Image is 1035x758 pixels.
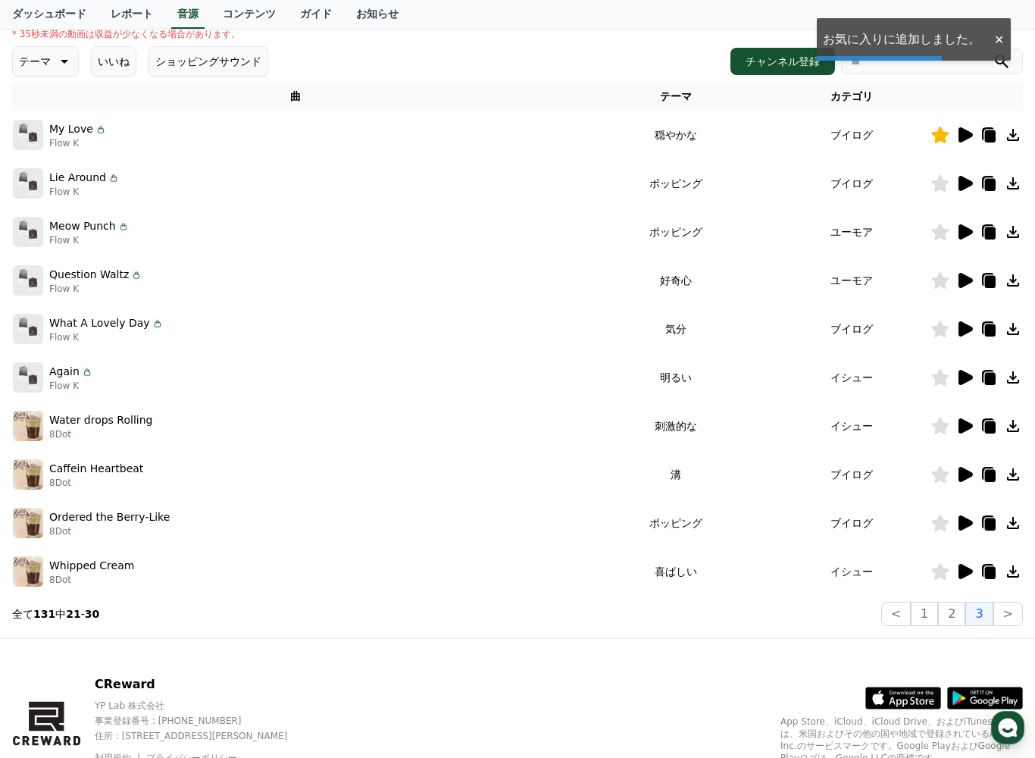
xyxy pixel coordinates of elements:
[49,315,150,331] p: What A Lovely Day
[579,353,774,402] td: 明るい
[49,283,142,295] p: Flow K
[49,380,93,392] p: Flow K
[13,411,43,441] img: music
[689,716,1030,753] a: Settings
[49,137,107,149] p: Flow K
[579,256,774,305] td: 好奇心
[938,602,965,626] button: 2
[346,716,688,753] a: Messages
[12,606,99,622] p: 全て 中 -
[965,602,993,626] button: 3
[12,28,240,40] p: * 35秒未満の動画は収益が少なくなる場合があります。
[49,428,152,440] p: 8Dot
[579,499,774,547] td: ポッピング
[774,402,930,450] td: イシュー
[85,608,99,620] strong: 30
[774,111,930,159] td: ブイログ
[49,574,134,586] p: 8Dot
[579,83,774,111] th: テーマ
[579,159,774,208] td: ポッピング
[161,738,189,751] span: Home
[49,121,93,137] p: My Love
[840,738,879,751] span: Settings
[494,739,541,752] span: Messages
[579,208,774,256] td: ポッピング
[774,547,930,596] td: イシュー
[774,83,930,111] th: カテゴリ
[774,208,930,256] td: ユーモア
[13,265,43,296] img: music
[911,602,938,626] button: 1
[33,608,55,620] strong: 131
[881,602,911,626] button: <
[91,46,136,77] button: いいね
[579,305,774,353] td: 気分
[13,120,43,150] img: music
[49,558,134,574] p: Whipped Cream
[19,51,51,72] p: テーマ
[774,256,930,305] td: ユーモア
[774,450,930,499] td: ブイログ
[13,217,43,247] img: music
[13,459,43,490] img: music
[49,267,129,283] p: Question Waltz
[95,715,314,727] p: 事業登録番号 : [PHONE_NUMBER]
[12,83,579,111] th: 曲
[95,675,314,694] p: CReward
[579,111,774,159] td: 穏やかな
[49,186,120,198] p: Flow K
[49,525,170,537] p: 8Dot
[12,46,79,77] button: テーマ
[95,700,314,712] p: YP Lab 株式会社
[774,499,930,547] td: ブイログ
[149,46,268,77] button: ショッピングサウンド
[579,547,774,596] td: 喜ばしい
[49,461,143,477] p: Caffein Heartbeat
[49,412,152,428] p: Water drops Rolling
[774,159,930,208] td: ブイログ
[730,48,835,75] button: チャンネル登録
[13,362,43,393] img: music
[49,234,130,246] p: Flow K
[49,170,106,186] p: Lie Around
[774,353,930,402] td: イシュー
[579,450,774,499] td: 溝
[49,477,143,489] p: 8Dot
[5,716,346,753] a: Home
[993,602,1023,626] button: >
[49,218,116,234] p: Meow Punch
[13,556,43,587] img: music
[13,508,43,538] img: music
[579,402,774,450] td: 刺激的な
[95,730,314,742] p: 住所 : [STREET_ADDRESS][PERSON_NAME]
[13,314,43,344] img: music
[49,509,170,525] p: Ordered the Berry-Like
[49,364,80,380] p: Again
[774,305,930,353] td: ブイログ
[49,331,164,343] p: Flow K
[66,608,80,620] strong: 21
[13,168,43,199] img: music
